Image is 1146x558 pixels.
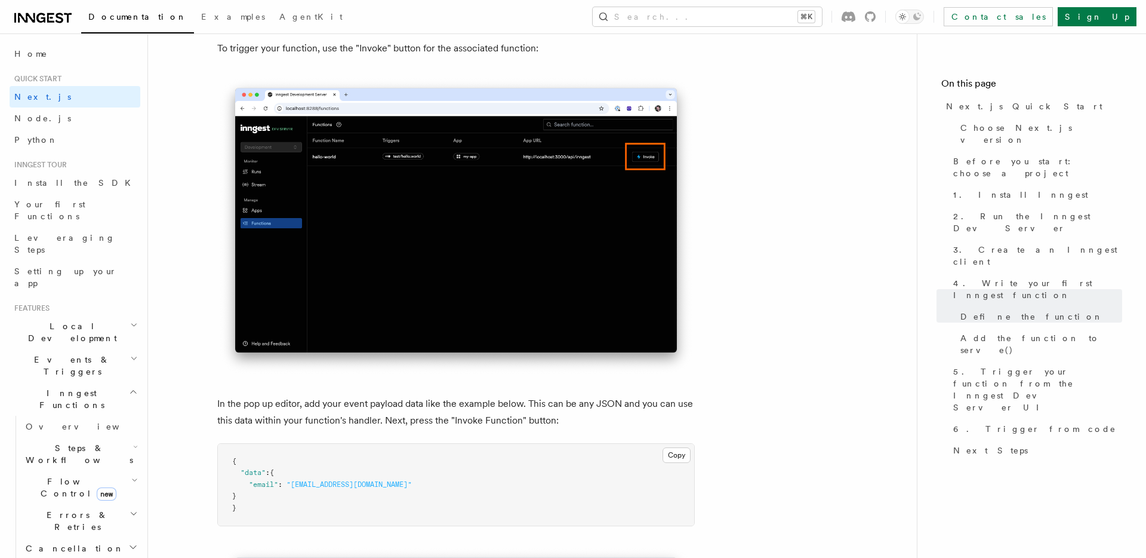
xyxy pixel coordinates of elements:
a: 3. Create an Inngest client [948,239,1122,272]
a: 5. Trigger your function from the Inngest Dev Server UI [948,361,1122,418]
a: Choose Next.js version [956,117,1122,151]
button: Flow Controlnew [21,471,140,504]
span: new [97,488,116,501]
p: In the pop up editor, add your event payload data like the example below. This can be any JSON an... [217,395,695,429]
button: Search...⌘K [593,7,822,26]
span: 1. Install Inngest [953,189,1088,201]
span: 2. Run the Inngest Dev Server [953,210,1122,234]
span: Inngest tour [10,160,67,170]
button: Local Development [10,315,140,349]
a: 2. Run the Inngest Dev Server [948,206,1122,239]
kbd: ⌘K [798,11,815,23]
span: 6. Trigger from code [953,423,1116,435]
a: Install the SDK [10,172,140,194]
span: } [232,492,236,500]
button: Toggle dark mode [895,10,924,24]
button: Events & Triggers [10,349,140,382]
img: Inngest Dev Server web interface's functions tab with the invoke button highlighted [217,76,695,376]
a: Next.js Quick Start [941,96,1122,117]
span: Steps & Workflows [21,442,133,466]
span: "data" [241,468,266,477]
a: 1. Install Inngest [948,184,1122,206]
span: Next Steps [953,444,1028,456]
a: Python [10,129,140,151]
a: Define the function [956,306,1122,327]
span: Cancellation [21,542,124,554]
span: AgentKit [279,12,343,22]
button: Inngest Functions [10,382,140,416]
a: Before you start: choose a project [948,151,1122,184]
span: Next.js [14,92,71,102]
h4: On this page [941,76,1122,96]
span: Examples [201,12,265,22]
span: Overview [26,422,149,431]
a: Examples [194,4,272,32]
span: Before you start: choose a project [953,155,1122,179]
a: Next Steps [948,440,1122,461]
a: Documentation [81,4,194,33]
a: Home [10,43,140,65]
button: Errors & Retries [21,504,140,538]
a: Sign Up [1058,7,1136,26]
span: Next.js Quick Start [946,100,1102,112]
a: 6. Trigger from code [948,418,1122,440]
span: Node.js [14,114,71,123]
span: Local Development [10,320,130,344]
span: Inngest Functions [10,387,129,411]
span: "[EMAIL_ADDRESS][DOMAIN_NAME]" [286,480,412,489]
span: Your first Functions [14,200,85,221]
span: Events & Triggers [10,354,130,378]
span: Home [14,48,48,60]
a: Your first Functions [10,194,140,227]
span: Features [10,303,50,313]
button: Copy [663,447,691,463]
a: Leveraging Steps [10,227,140,260]
span: Add the function to serve() [960,332,1122,356]
span: } [232,504,236,512]
a: Next.js [10,86,140,108]
span: Define the function [960,311,1103,323]
a: AgentKit [272,4,350,32]
span: Flow Control [21,476,131,499]
span: 5. Trigger your function from the Inngest Dev Server UI [953,366,1122,413]
a: Add the function to serve() [956,327,1122,361]
a: Contact sales [944,7,1053,26]
a: 4. Write your first Inngest function [948,272,1122,306]
span: Install the SDK [14,178,138,188]
span: 3. Create an Inngest client [953,244,1122,268]
span: : [278,480,282,489]
span: { [270,468,274,477]
span: : [266,468,270,477]
p: To trigger your function, use the "Invoke" button for the associated function: [217,40,695,57]
span: Choose Next.js version [960,122,1122,146]
button: Steps & Workflows [21,437,140,471]
span: Documentation [88,12,187,22]
span: Python [14,135,58,145]
span: { [232,457,236,465]
a: Overview [21,416,140,437]
span: "email" [249,480,278,489]
span: 4. Write your first Inngest function [953,277,1122,301]
a: Setting up your app [10,260,140,294]
span: Quick start [10,74,61,84]
span: Setting up your app [14,266,117,288]
span: Errors & Retries [21,509,130,533]
span: Leveraging Steps [14,233,115,255]
a: Node.js [10,108,140,129]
